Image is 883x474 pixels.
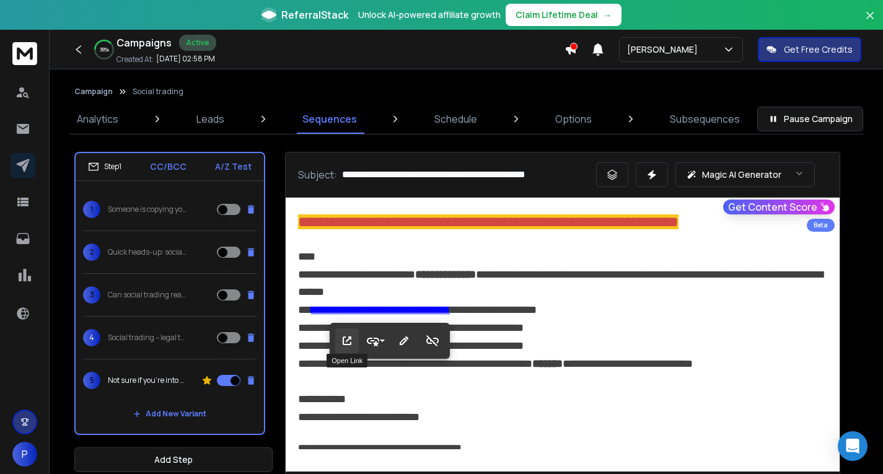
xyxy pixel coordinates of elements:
p: Get Free Credits [784,43,853,56]
p: Not sure if you’re into social trading, but... [108,375,187,385]
a: Analytics [69,104,126,134]
span: → [603,9,612,21]
span: 4 [83,329,100,346]
button: Close banner [862,7,878,37]
p: Subsequences [670,112,740,126]
p: Social trading – legal treasure or a trap, [PERSON_NAME]? [108,333,187,343]
button: Unlink [421,328,444,353]
a: Subsequences [662,104,747,134]
button: Get Content Score [723,200,835,214]
div: Open Intercom Messenger [838,431,868,461]
p: 38 % [100,46,109,53]
p: A/Z Test [215,160,252,173]
a: Schedule [427,104,485,134]
p: Schedule [434,112,477,126]
p: Leads [196,112,224,126]
span: 3 [83,286,100,304]
span: 2 [83,244,100,261]
button: Edit Link [392,328,416,353]
span: ReferralStack [281,7,348,22]
div: Active [179,35,216,51]
div: Beta [807,219,835,232]
button: P [12,442,37,467]
p: Quick heads-up: social trading call coming [108,247,187,257]
p: Analytics [77,112,118,126]
p: Social trading [133,87,183,97]
p: [DATE] 02:58 PM [156,54,215,64]
span: 5 [83,372,100,389]
button: Add Step [74,447,273,472]
p: [PERSON_NAME] [627,43,703,56]
p: Subject: [298,167,337,182]
span: 1 [83,201,100,218]
h1: Campaigns [116,35,172,50]
button: Get Free Credits [758,37,861,62]
a: Leads [189,104,232,134]
button: Magic AI Generator [675,162,815,187]
p: Can social trading really mean profits with zero experience? [108,290,187,300]
button: Pause Campaign [757,107,863,131]
div: Open Link [327,354,367,367]
p: CC/BCC [150,160,187,173]
p: Options [555,112,592,126]
a: Sequences [295,104,364,134]
button: Claim Lifetime Deal→ [506,4,622,26]
p: Sequences [302,112,357,126]
p: Unlock AI-powered affiliate growth [358,9,501,21]
p: Created At: [116,55,154,64]
p: Magic AI Generator [702,169,781,181]
p: Someone is copying your trades [108,204,187,214]
button: Campaign [74,87,113,97]
a: Options [548,104,599,134]
li: Step1CC/BCCA/Z Test1Someone is copying your trades2Quick heads-up: social trading call coming3Can... [74,152,265,435]
div: Step 1 [88,161,121,172]
button: Add New Variant [123,402,216,426]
